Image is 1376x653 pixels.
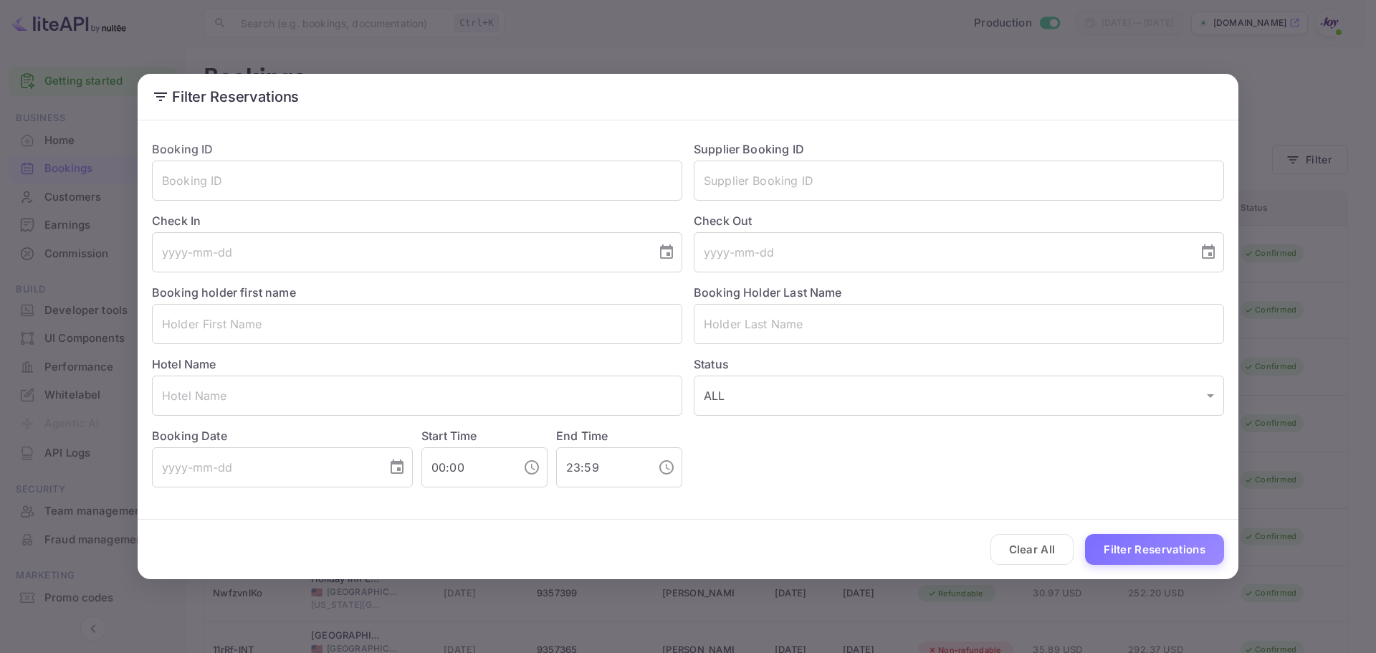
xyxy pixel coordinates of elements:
[152,447,377,487] input: yyyy-mm-dd
[152,161,682,201] input: Booking ID
[421,429,477,443] label: Start Time
[152,357,216,371] label: Hotel Name
[694,285,842,300] label: Booking Holder Last Name
[694,304,1224,344] input: Holder Last Name
[517,453,546,482] button: Choose time, selected time is 12:00 AM
[694,376,1224,416] div: ALL
[152,304,682,344] input: Holder First Name
[152,212,682,229] label: Check In
[1085,534,1224,565] button: Filter Reservations
[152,285,296,300] label: Booking holder first name
[652,238,681,267] button: Choose date
[694,161,1224,201] input: Supplier Booking ID
[990,534,1074,565] button: Clear All
[652,453,681,482] button: Choose time, selected time is 11:59 PM
[1194,238,1223,267] button: Choose date
[694,356,1224,373] label: Status
[152,142,214,156] label: Booking ID
[383,453,411,482] button: Choose date
[556,429,608,443] label: End Time
[694,232,1188,272] input: yyyy-mm-dd
[138,74,1238,120] h2: Filter Reservations
[694,212,1224,229] label: Check Out
[694,142,804,156] label: Supplier Booking ID
[421,447,512,487] input: hh:mm
[556,447,646,487] input: hh:mm
[152,427,413,444] label: Booking Date
[152,376,682,416] input: Hotel Name
[152,232,646,272] input: yyyy-mm-dd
